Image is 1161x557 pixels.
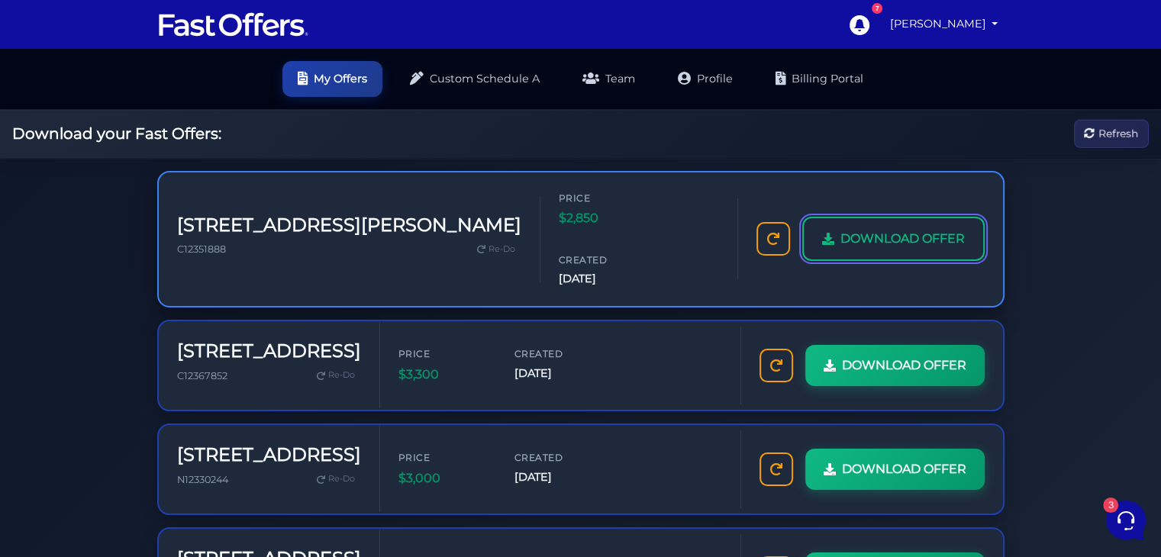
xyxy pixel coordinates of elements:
span: Your Conversations [24,85,124,98]
span: Fast Offers Support [64,169,242,184]
p: Home [46,438,72,452]
span: $2,850 [559,208,650,228]
a: DOWNLOAD OFFER [802,217,985,261]
h3: [STREET_ADDRESS] [177,444,361,466]
p: [DATE] [251,110,281,124]
span: Find an Answer [24,275,104,288]
h2: Hello [PERSON_NAME] 👋 [12,12,256,61]
span: Created [559,253,650,267]
span: $3,300 [398,365,490,385]
span: [DATE] [514,468,606,486]
a: Billing Portal [760,61,879,97]
h2: Download your Fast Offers: [12,124,221,143]
a: Fast Offers SupportHow to Use NEW Authentisign Templates, Full Walkthrough Tutorial: [URL][DOMAIN... [18,163,287,208]
p: [DATE] [251,169,281,182]
button: Start a Conversation [24,214,281,245]
a: [PERSON_NAME] [884,9,1005,39]
a: Re-Do [311,469,361,489]
span: [DATE] [559,270,650,288]
span: Re-Do [328,369,355,382]
a: Fast Offers SupportHuge Announcement: [URL][DOMAIN_NAME][DATE]1 [18,104,287,150]
a: DOWNLOAD OFFER [805,345,985,386]
span: $3,000 [398,468,490,488]
p: How to Use NEW Authentisign Templates, Full Walkthrough Tutorial: [URL][DOMAIN_NAME] [64,187,242,202]
span: N12330244 [177,474,228,485]
a: Open Help Center [190,275,281,288]
input: Search for an Article... [34,308,250,324]
iframe: Customerly Messenger Launcher [1103,497,1149,543]
span: Price [398,450,490,465]
a: See all [247,85,281,98]
div: 7 [872,3,882,14]
span: Price [398,346,490,361]
span: 1 [266,128,281,143]
img: dark [24,111,55,142]
span: DOWNLOAD OFFER [842,459,966,479]
button: 3Messages [106,417,200,452]
h3: [STREET_ADDRESS] [177,340,361,362]
button: Home [12,417,106,452]
img: dark [24,170,55,201]
a: DOWNLOAD OFFER [805,449,985,490]
button: Refresh [1074,120,1149,148]
button: Help [199,417,293,452]
span: Price [559,191,650,205]
a: Re-Do [311,365,361,385]
span: Created [514,346,606,361]
span: DOWNLOAD OFFER [840,229,965,249]
span: Start a Conversation [110,224,214,236]
p: Huge Announcement: [URL][DOMAIN_NAME] [64,128,242,143]
span: Re-Do [489,243,515,256]
p: Messages [131,438,175,452]
p: Help [237,438,256,452]
a: My Offers [282,61,382,97]
span: 3 [153,415,163,426]
span: Refresh [1098,125,1138,142]
span: DOWNLOAD OFFER [842,356,966,375]
span: C12367852 [177,370,227,382]
a: Custom Schedule A [395,61,555,97]
a: Team [567,61,650,97]
span: C12351888 [177,243,226,255]
span: Created [514,450,606,465]
a: Profile [663,61,748,97]
a: 7 [841,7,876,42]
h3: [STREET_ADDRESS][PERSON_NAME] [177,214,521,237]
span: Fast Offers Support [64,110,242,125]
span: 1 [266,187,281,202]
a: Re-Do [471,240,521,259]
span: [DATE] [514,365,606,382]
span: Re-Do [328,472,355,486]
